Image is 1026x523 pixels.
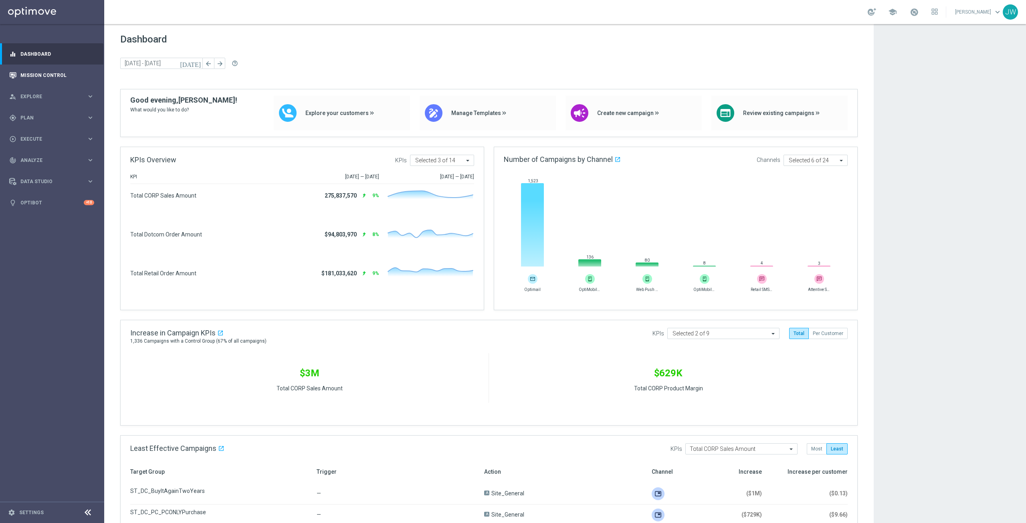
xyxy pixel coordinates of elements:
i: settings [8,509,15,516]
button: Mission Control [9,72,95,79]
div: Explore [9,93,87,100]
button: lightbulb Optibot +10 [9,200,95,206]
button: person_search Explore keyboard_arrow_right [9,93,95,100]
span: school [888,8,897,16]
div: Plan [9,114,87,121]
a: [PERSON_NAME]keyboard_arrow_down [954,6,1003,18]
span: Execute [20,137,87,141]
div: Data Studio [9,178,87,185]
div: Dashboard [9,43,94,65]
i: equalizer [9,50,16,58]
div: +10 [84,200,94,205]
a: Dashboard [20,43,94,65]
span: Analyze [20,158,87,163]
span: keyboard_arrow_down [993,8,1002,16]
i: gps_fixed [9,114,16,121]
a: Mission Control [20,65,94,86]
div: Mission Control [9,65,94,86]
i: keyboard_arrow_right [87,93,94,100]
button: equalizer Dashboard [9,51,95,57]
i: keyboard_arrow_right [87,178,94,185]
button: gps_fixed Plan keyboard_arrow_right [9,115,95,121]
button: play_circle_outline Execute keyboard_arrow_right [9,136,95,142]
i: keyboard_arrow_right [87,156,94,164]
i: track_changes [9,157,16,164]
span: Plan [20,115,87,120]
div: Optibot [9,192,94,213]
i: person_search [9,93,16,100]
i: lightbulb [9,199,16,206]
i: play_circle_outline [9,135,16,143]
span: Explore [20,94,87,99]
a: Settings [19,510,44,515]
div: JW [1003,4,1018,20]
span: Data Studio [20,179,87,184]
button: track_changes Analyze keyboard_arrow_right [9,157,95,164]
div: Execute [9,135,87,143]
div: Analyze [9,157,87,164]
a: Optibot [20,192,84,213]
i: keyboard_arrow_right [87,114,94,121]
i: keyboard_arrow_right [87,135,94,143]
button: Data Studio keyboard_arrow_right [9,178,95,185]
